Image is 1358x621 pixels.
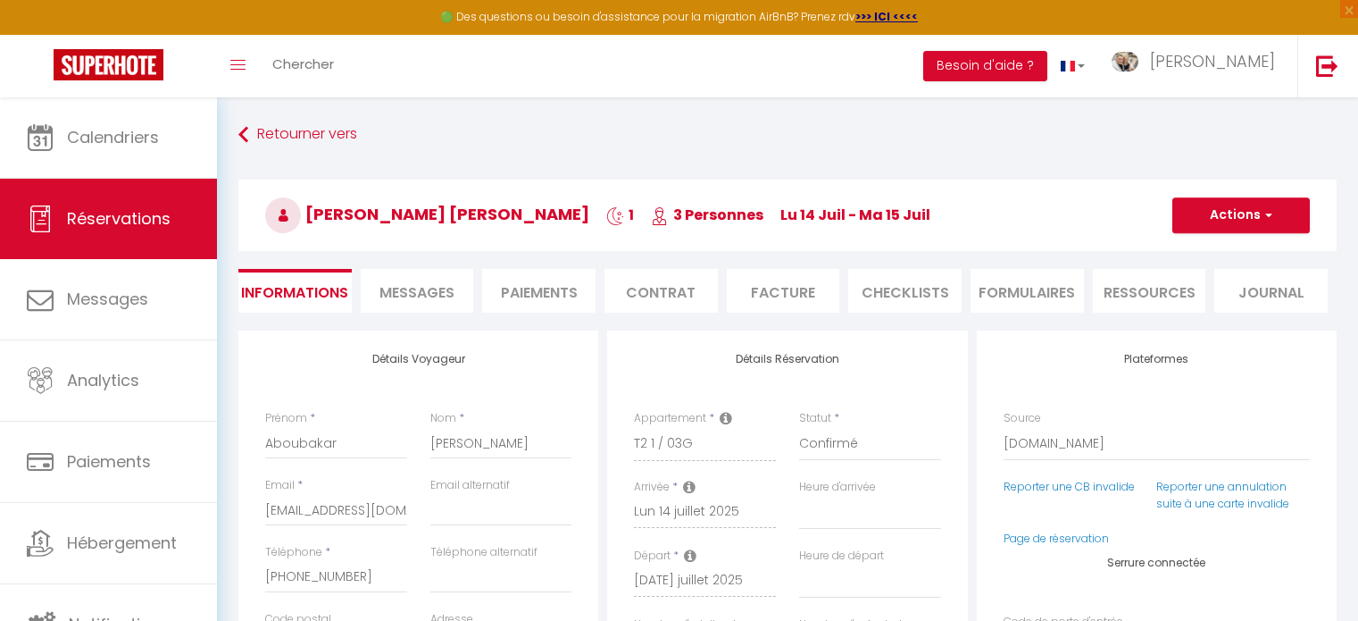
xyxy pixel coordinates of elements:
label: Téléphone [265,544,322,561]
h4: Plateformes [1004,353,1310,365]
label: Heure d'arrivée [799,479,876,496]
span: Messages [67,288,148,310]
label: Nom [430,410,456,427]
span: 3 Personnes [651,205,763,225]
span: 1 [606,205,634,225]
span: Chercher [272,55,334,73]
span: Messages [379,282,454,303]
a: Reporter une annulation suite à une carte invalide [1156,479,1289,511]
label: Source [1004,410,1041,427]
span: Paiements [67,450,151,473]
img: logout [1316,55,1338,77]
label: Prénom [265,410,307,427]
li: Ressources [1093,269,1206,313]
button: Besoin d'aide ? [923,51,1047,81]
h4: Détails Réservation [634,353,940,365]
li: CHECKLISTS [848,269,962,313]
li: FORMULAIRES [971,269,1084,313]
h4: Détails Voyageur [265,353,571,365]
img: ... [1112,52,1138,72]
span: Analytics [67,369,139,391]
li: Paiements [482,269,596,313]
span: lu 14 Juil - ma 15 Juil [780,205,930,225]
label: Arrivée [634,479,670,496]
a: Retourner vers [238,119,1337,151]
span: [PERSON_NAME] [1150,50,1275,72]
label: Téléphone alternatif [430,544,537,561]
li: Contrat [604,269,718,313]
label: Départ [634,548,671,565]
a: Reporter une CB invalide [1004,479,1135,494]
span: Réservations [67,207,171,230]
li: Journal [1214,269,1328,313]
button: Actions [1172,197,1310,233]
img: Super Booking [54,49,163,80]
span: Hébergement [67,532,177,554]
label: Heure de départ [799,548,884,565]
label: Appartement [634,410,706,427]
label: Statut [799,410,831,427]
li: Facture [727,269,840,313]
li: Informations [238,269,352,313]
span: [PERSON_NAME] [PERSON_NAME] [265,203,589,225]
span: Calendriers [67,126,159,148]
h4: Serrure connectée [1004,557,1310,569]
label: Email alternatif [430,477,510,494]
a: >>> ICI <<<< [855,9,918,24]
label: Email [265,477,295,494]
a: Chercher [259,35,347,97]
a: ... [PERSON_NAME] [1098,35,1297,97]
a: Page de réservation [1004,531,1109,546]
